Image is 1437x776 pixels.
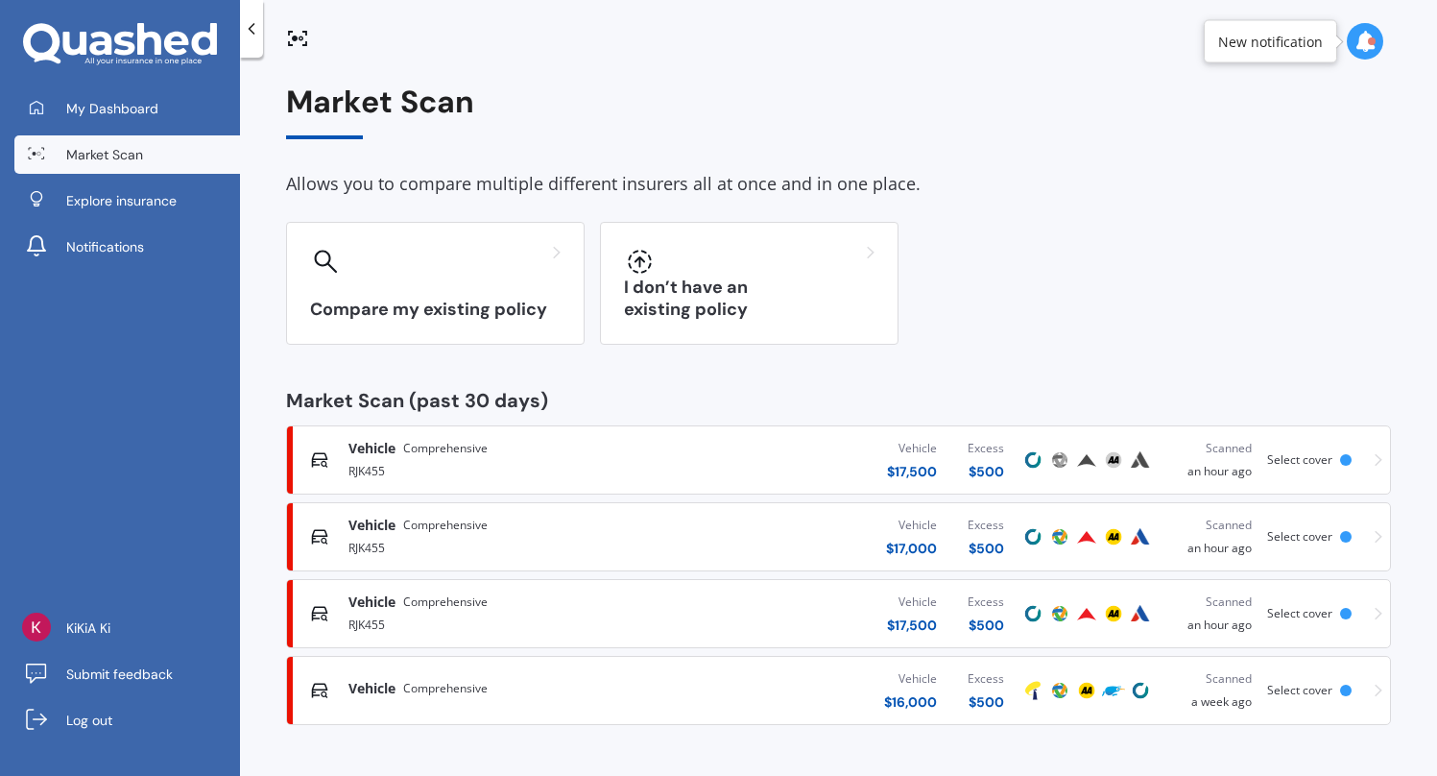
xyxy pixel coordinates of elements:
[286,579,1391,648] a: VehicleComprehensiveRJK455Vehicle$17,500Excess$500CoveProtectaProvidentAAAutosureScannedan hour a...
[968,539,1004,558] div: $ 500
[1169,516,1252,535] div: Scanned
[887,616,937,635] div: $ 17,500
[1218,32,1323,51] div: New notification
[14,655,240,693] a: Submit feedback
[1129,602,1152,625] img: Autosure
[886,539,937,558] div: $ 17,000
[66,665,173,684] span: Submit feedback
[1021,449,1044,472] img: Cove
[403,439,488,458] span: Comprehensive
[348,516,395,535] span: Vehicle
[66,618,110,638] span: KiKiA Ki
[286,85,1391,139] div: Market Scan
[66,191,177,210] span: Explore insurance
[1267,451,1332,468] span: Select cover
[1075,525,1098,548] img: Provident
[968,692,1004,712] div: $ 500
[14,228,240,266] a: Notifications
[1102,602,1125,625] img: AA
[348,535,665,558] div: RJK455
[968,462,1004,481] div: $ 500
[1267,682,1332,698] span: Select cover
[66,99,158,118] span: My Dashboard
[884,669,937,689] div: Vehicle
[1075,679,1098,702] img: AA
[1048,679,1071,702] img: Protecta
[1075,602,1098,625] img: Provident
[14,182,240,220] a: Explore insurance
[887,593,937,612] div: Vehicle
[624,277,874,321] h3: I don’t have an existing policy
[286,391,1391,410] div: Market Scan (past 30 days)
[66,145,143,164] span: Market Scan
[14,701,240,740] a: Log out
[348,612,665,635] div: RJK455
[286,425,1391,495] a: VehicleComprehensiveRJK455Vehicle$17,500Excess$500CoveProtectaProvidentAAAutosureScannedan hour a...
[286,502,1391,571] a: VehicleComprehensiveRJK455Vehicle$17,000Excess$500CoveProtectaProvidentAAAutosureScannedan hour a...
[1267,528,1332,545] span: Select cover
[1102,525,1125,548] img: AA
[1267,605,1332,621] span: Select cover
[1021,679,1044,702] img: Tower
[968,616,1004,635] div: $ 500
[66,711,112,730] span: Log out
[66,237,144,256] span: Notifications
[1102,679,1125,702] img: Trade Me Insurance
[887,462,937,481] div: $ 17,500
[1048,525,1071,548] img: Protecta
[968,593,1004,612] div: Excess
[884,692,937,712] div: $ 16,000
[887,439,937,458] div: Vehicle
[14,135,240,174] a: Market Scan
[348,439,395,458] span: Vehicle
[1169,439,1252,458] div: Scanned
[1169,593,1252,635] div: an hour ago
[1169,669,1252,712] div: a week ago
[14,609,240,647] a: KiKiA Ki
[348,679,395,698] span: Vehicle
[968,439,1004,458] div: Excess
[403,516,488,535] span: Comprehensive
[1169,439,1252,481] div: an hour ago
[968,516,1004,535] div: Excess
[286,656,1391,725] a: VehicleComprehensiveVehicle$16,000Excess$500TowerProtectaAATrade Me InsuranceCoveScanneda week ag...
[1102,449,1125,472] img: AA
[1129,449,1152,472] img: Autosure
[310,299,561,321] h3: Compare my existing policy
[1048,449,1071,472] img: Protecta
[1169,669,1252,689] div: Scanned
[886,516,937,535] div: Vehicle
[348,458,665,481] div: RJK455
[1075,449,1098,472] img: Provident
[1129,679,1152,702] img: Cove
[348,593,395,612] span: Vehicle
[1169,516,1252,558] div: an hour ago
[968,669,1004,689] div: Excess
[1169,593,1252,612] div: Scanned
[22,613,51,642] img: ACg8ocLVXg4fHZ1KUQ6Xv2yTq0tGaHW3jYPAuzGzIZF-9xjiWd9KTg=s96-c
[1021,602,1044,625] img: Cove
[403,679,488,698] span: Comprehensive
[1021,525,1044,548] img: Cove
[286,170,1391,199] div: Allows you to compare multiple different insurers all at once and in one place.
[403,593,488,612] span: Comprehensive
[1129,525,1152,548] img: Autosure
[1048,602,1071,625] img: Protecta
[14,89,240,128] a: My Dashboard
